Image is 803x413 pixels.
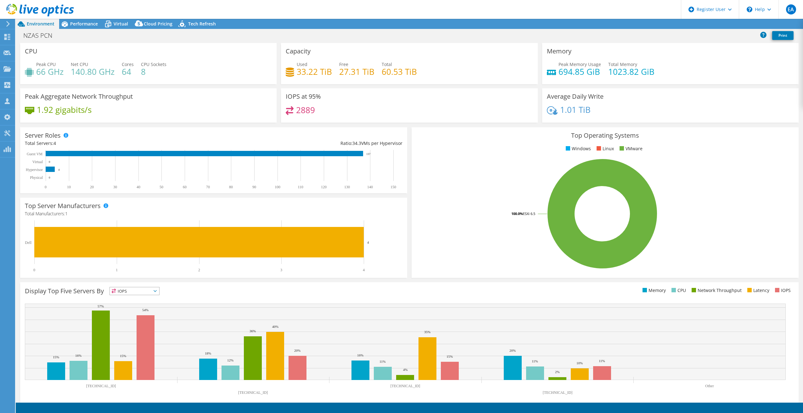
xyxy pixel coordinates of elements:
[618,145,643,152] li: VMware
[86,384,116,388] text: [TECHNICAL_ID]
[25,132,61,139] h3: Server Roles
[188,21,216,27] span: Tech Refresh
[53,140,56,146] span: 4
[25,93,133,100] h3: Peak Aggregate Network Throughput
[142,308,149,312] text: 54%
[214,140,402,147] div: Ratio: VMs per Hypervisor
[205,351,211,355] text: 18%
[122,61,134,67] span: Cores
[53,355,59,359] text: 15%
[321,185,327,189] text: 120
[67,185,71,189] text: 10
[113,185,117,189] text: 30
[198,268,200,272] text: 2
[122,68,134,75] h4: 64
[446,355,453,358] text: 15%
[670,287,686,294] li: CPU
[298,185,303,189] text: 110
[367,240,369,244] text: 4
[58,168,60,171] text: 4
[114,21,128,27] span: Virtual
[37,106,92,113] h4: 1.92 gigabits/s
[641,287,666,294] li: Memory
[250,329,256,333] text: 36%
[25,210,402,217] h4: Total Manufacturers:
[555,370,560,374] text: 2%
[27,21,54,27] span: Environment
[227,358,233,362] text: 12%
[424,330,430,334] text: 35%
[90,185,94,189] text: 20
[25,240,31,245] text: Dell
[416,132,794,139] h3: Top Operating Systems
[137,185,140,189] text: 40
[160,185,163,189] text: 50
[382,61,392,67] span: Total
[45,185,47,189] text: 0
[559,61,601,67] span: Peak Memory Usage
[690,287,742,294] li: Network Throughput
[559,68,601,75] h4: 694.85 GiB
[272,325,278,328] text: 40%
[141,68,166,75] h4: 8
[120,354,126,358] text: 15%
[366,152,371,156] text: 137
[71,61,88,67] span: Net CPU
[286,48,311,55] h3: Capacity
[183,185,187,189] text: 60
[296,107,315,113] h4: 2889
[747,7,752,12] svg: \n
[49,176,50,179] text: 0
[599,359,605,363] text: 11%
[344,185,350,189] text: 130
[30,175,43,180] text: Physical
[352,140,361,146] span: 34.3
[509,349,516,352] text: 20%
[608,68,654,75] h4: 1023.82 GiB
[206,185,210,189] text: 70
[294,349,300,352] text: 20%
[339,68,374,75] h4: 27.31 TiB
[379,360,386,363] text: 11%
[144,21,172,27] span: Cloud Pricing
[532,359,538,363] text: 11%
[297,68,332,75] h4: 33.22 TiB
[98,304,104,308] text: 57%
[357,353,363,357] text: 16%
[116,268,118,272] text: 1
[608,61,637,67] span: Total Memory
[705,384,714,388] text: Other
[547,48,571,55] h3: Memory
[772,31,794,40] a: Print
[36,68,64,75] h4: 66 GHz
[547,93,604,100] h3: Average Daily Write
[280,268,282,272] text: 3
[363,268,365,272] text: 4
[36,61,56,67] span: Peak CPU
[71,68,115,75] h4: 140.80 GHz
[564,145,591,152] li: Windows
[511,211,523,216] tspan: 100.0%
[238,390,268,395] text: [TECHNICAL_ID]
[25,140,214,147] div: Total Servers:
[390,185,396,189] text: 150
[20,32,62,39] h1: NZAS PCN
[576,361,583,365] text: 10%
[141,61,166,67] span: CPU Sockets
[523,211,535,216] tspan: ESXi 6.5
[70,21,98,27] span: Performance
[367,185,373,189] text: 140
[543,390,573,395] text: [TECHNICAL_ID]
[75,354,81,357] text: 16%
[595,145,614,152] li: Linux
[25,48,37,55] h3: CPU
[32,160,43,164] text: Virtual
[286,93,321,100] h3: IOPS at 95%
[26,168,43,172] text: Hypervisor
[33,268,35,272] text: 0
[390,384,420,388] text: [TECHNICAL_ID]
[382,68,417,75] h4: 60.53 TiB
[229,185,233,189] text: 80
[403,368,408,372] text: 4%
[560,106,591,113] h4: 1.01 TiB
